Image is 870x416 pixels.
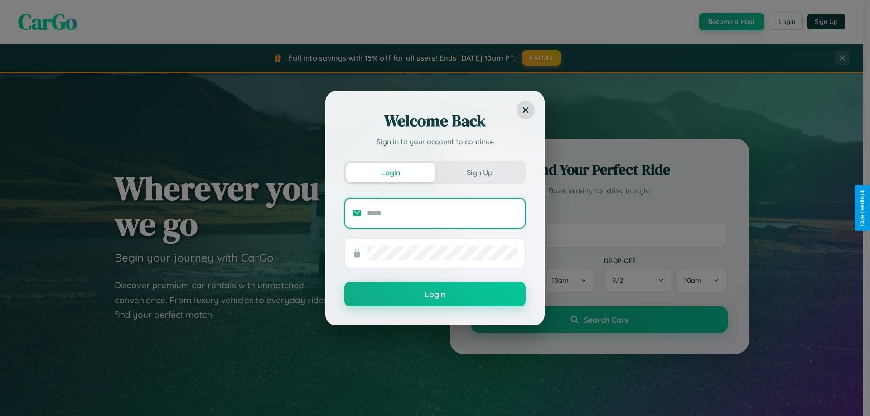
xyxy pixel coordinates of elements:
[344,136,526,147] p: Sign in to your account to continue
[344,282,526,306] button: Login
[859,190,865,226] div: Give Feedback
[435,163,524,182] button: Sign Up
[344,110,526,132] h2: Welcome Back
[346,163,435,182] button: Login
